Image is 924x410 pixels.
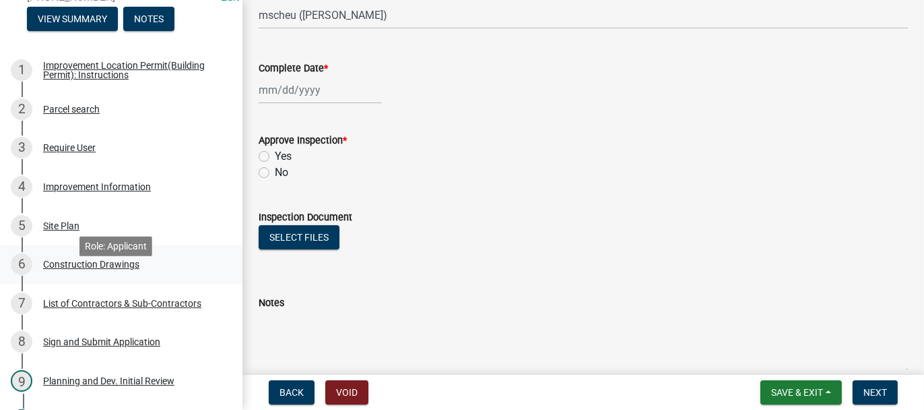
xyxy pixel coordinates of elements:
[43,182,151,192] div: Improvement Information
[43,221,79,231] div: Site Plan
[11,215,32,237] div: 5
[11,254,32,275] div: 6
[43,376,174,386] div: Planning and Dev. Initial Review
[43,260,139,269] div: Construction Drawings
[259,136,347,146] label: Approve Inspection
[259,213,352,223] label: Inspection Document
[11,59,32,81] div: 1
[11,370,32,392] div: 9
[43,105,100,114] div: Parcel search
[259,76,382,104] input: mm/dd/yyyy
[269,380,315,405] button: Back
[27,15,118,26] wm-modal-confirm: Summary
[771,387,823,398] span: Save & Exit
[259,225,339,250] button: Select files
[43,337,160,347] div: Sign and Submit Application
[760,380,842,405] button: Save & Exit
[863,387,887,398] span: Next
[123,15,174,26] wm-modal-confirm: Notes
[123,7,174,31] button: Notes
[259,299,284,308] label: Notes
[43,61,221,80] div: Improvement Location Permit(Building Permit): Instructions
[11,293,32,314] div: 7
[853,380,898,405] button: Next
[279,387,304,398] span: Back
[27,7,118,31] button: View Summary
[11,331,32,353] div: 8
[11,176,32,198] div: 4
[43,299,201,308] div: List of Contractors & Sub-Contractors
[275,165,288,181] label: No
[11,98,32,120] div: 2
[79,236,152,256] div: Role: Applicant
[11,137,32,158] div: 3
[275,148,292,165] label: Yes
[259,64,328,74] label: Complete Date
[325,380,368,405] button: Void
[43,143,96,152] div: Require User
